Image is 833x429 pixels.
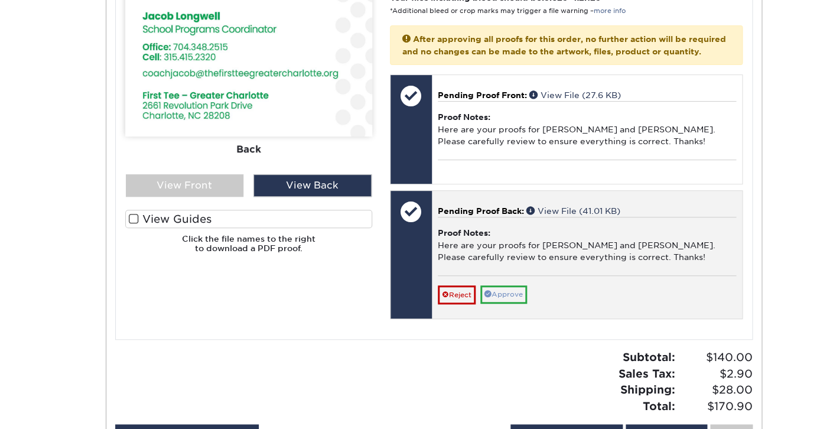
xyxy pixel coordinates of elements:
[679,349,753,366] span: $140.00
[438,206,524,216] span: Pending Proof Back:
[438,228,490,238] strong: Proof Notes:
[679,366,753,382] span: $2.90
[125,234,372,263] h6: Click the file names to the right to download a PDF proof.
[438,217,736,275] div: Here are your proofs for [PERSON_NAME] and [PERSON_NAME]. Please carefully review to ensure every...
[619,367,675,380] strong: Sales Tax:
[594,7,626,15] a: more info
[3,393,100,425] iframe: Google Customer Reviews
[438,90,527,100] span: Pending Proof Front:
[529,90,621,100] a: View File (27.6 KB)
[526,206,620,216] a: View File (41.01 KB)
[390,7,626,15] small: *Additional bleed or crop marks may trigger a file warning –
[679,398,753,415] span: $170.90
[620,383,675,396] strong: Shipping:
[402,34,726,56] strong: After approving all proofs for this order, no further action will be required and no changes can ...
[643,399,675,412] strong: Total:
[623,350,675,363] strong: Subtotal:
[480,285,527,304] a: Approve
[126,174,244,197] div: View Front
[438,285,476,304] a: Reject
[679,382,753,398] span: $28.00
[438,101,736,160] div: Here are your proofs for [PERSON_NAME] and [PERSON_NAME]. Please carefully review to ensure every...
[438,112,490,122] strong: Proof Notes:
[125,210,372,228] label: View Guides
[253,174,372,197] div: View Back
[125,136,372,162] div: Back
